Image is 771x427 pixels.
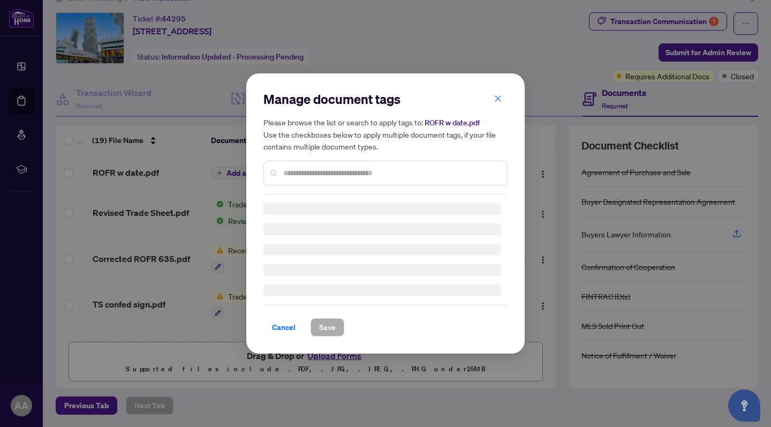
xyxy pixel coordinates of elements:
[263,318,304,336] button: Cancel
[263,91,508,108] h2: Manage document tags
[272,319,296,336] span: Cancel
[263,116,508,152] h5: Please browse the list or search to apply tags to: Use the checkboxes below to apply multiple doc...
[425,118,480,128] span: ROFR w date.pdf
[728,389,760,422] button: Open asap
[311,318,344,336] button: Save
[494,95,502,102] span: close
